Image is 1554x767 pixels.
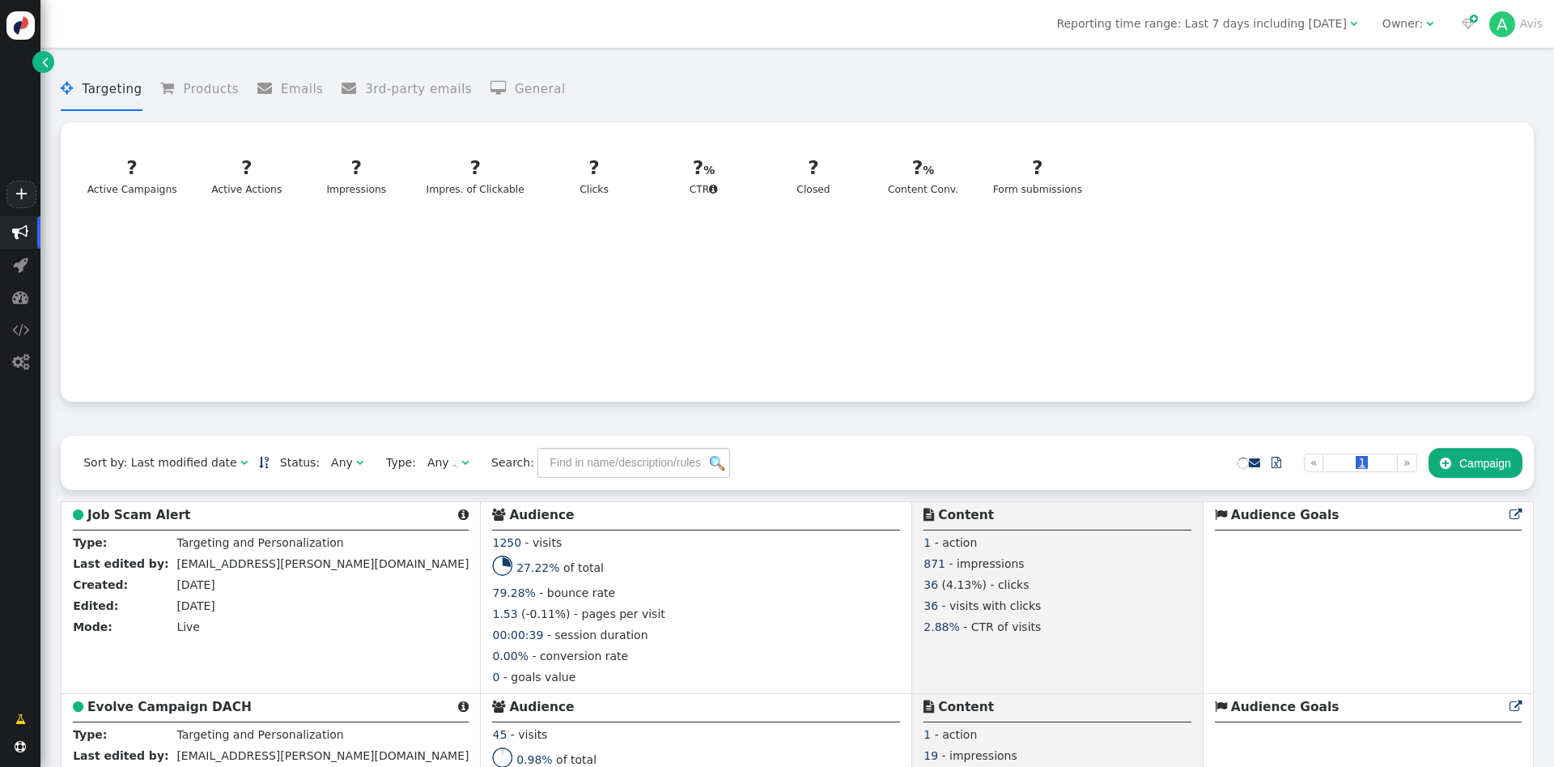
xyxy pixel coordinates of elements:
[240,457,248,468] span: 
[61,68,142,111] li: Targeting
[511,728,548,741] span: - visits
[176,728,343,741] span: Targeting and Personalization
[923,701,934,713] span: 
[1260,448,1293,477] a: 
[923,536,931,549] span: 1
[492,629,543,641] span: 00:00:39
[654,144,754,207] a: ?CTR
[12,354,29,370] span: 
[938,508,994,522] b: Content
[935,536,978,549] span: - action
[935,728,978,741] span: - action
[1462,18,1475,29] span: 
[160,68,239,111] li: Products
[259,457,269,468] span: Sorted in descending order
[1382,15,1423,32] div: Owner:
[1231,700,1340,714] b: Audience Goals
[480,456,534,469] span: Search:
[1429,448,1522,477] button: Campaign
[73,599,118,612] b: Edited:
[1249,456,1260,469] a: 
[269,454,320,471] span: Status:
[176,578,214,591] span: [DATE]
[176,620,200,633] span: Live
[1304,454,1324,472] a: «
[12,322,29,338] span: 
[516,561,559,574] span: 27.22%
[993,154,1082,198] div: Form submissions
[883,154,963,182] div: ?
[1215,701,1227,713] span: 
[1356,456,1368,469] span: 1
[544,144,643,207] a: ?Clicks
[458,509,469,521] span: 
[1350,18,1357,29] span: 
[1489,17,1543,30] a: AAvis
[554,154,635,182] div: ?
[923,620,959,633] span: 2.88%
[492,701,505,713] span: 
[492,536,521,549] span: 1250
[176,599,214,612] span: [DATE]
[1056,17,1346,30] span: Reporting time range: Last 7 days including [DATE]
[1509,509,1522,521] span: 
[342,68,472,111] li: 3rd-party emails
[1509,700,1522,714] a: 
[942,578,987,591] span: (4.13%)
[1426,18,1433,29] span: 
[12,289,28,305] span: 
[539,586,615,599] span: - bounce rate
[963,620,1041,633] span: - CTR of visits
[509,508,574,522] b: Audience
[574,607,665,620] span: - pages per visit
[73,728,107,741] b: Type:
[73,557,168,570] b: Last edited by:
[492,607,517,620] span: 1.53
[375,454,416,471] span: Type:
[356,457,363,468] span: 
[923,749,938,762] span: 19
[492,586,535,599] span: 79.28%
[556,752,597,765] span: of total
[197,144,296,207] a: ?Active Actions
[87,508,190,522] b: Job Scam Alert
[1231,508,1340,522] b: Audience Goals
[83,454,236,471] div: Sort by: Last modified date
[774,154,854,182] div: ?
[492,728,507,741] span: 45
[563,561,604,574] span: of total
[993,154,1082,182] div: ?
[1509,701,1522,713] span: 
[32,51,54,73] a: 
[664,154,744,182] div: ?
[458,701,469,713] span: 
[923,578,938,591] span: 36
[710,456,724,471] img: icon_search.png
[923,557,945,570] span: 871
[331,454,353,471] div: Any
[949,557,1024,570] span: - impressions
[532,650,628,663] span: - conversion rate
[942,749,1017,762] span: - impressions
[12,224,28,241] span: 
[774,154,854,198] div: Closed
[938,700,994,714] b: Content
[4,705,37,734] a: 
[427,154,524,198] div: Impres. of Clickable
[873,144,973,207] a: ?Content Conv.
[73,620,113,633] b: Mode:
[923,599,938,612] span: 36
[983,144,1092,207] a: ?Form submissions
[1489,11,1515,37] div: A
[307,144,406,207] a: ?Impressions
[77,144,187,207] a: ?Active Campaigns
[73,509,83,521] span: 
[257,68,324,111] li: Emails
[342,81,365,96] span: 
[207,154,287,198] div: Active Actions
[923,509,934,521] span: 
[492,509,505,521] span: 
[1249,457,1260,468] span: 
[176,557,469,570] span: [EMAIL_ADDRESS][PERSON_NAME][DOMAIN_NAME]
[257,81,281,96] span: 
